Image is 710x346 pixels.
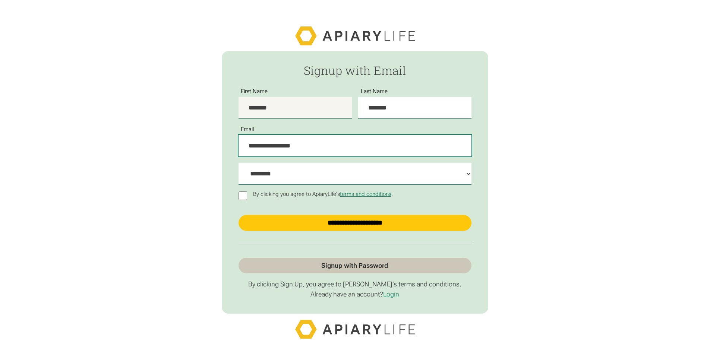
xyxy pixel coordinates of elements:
h2: Signup with Email [239,64,471,77]
label: Email [239,126,257,133]
label: First Name [239,88,271,95]
p: By clicking Sign Up, you agree to [PERSON_NAME]’s terms and conditions. [239,280,471,288]
label: Last Name [358,88,391,95]
a: terms and conditions [340,191,391,197]
a: Signup with Password [239,258,471,273]
form: Passwordless Signup [222,51,488,314]
p: Already have an account? [239,290,471,298]
p: By clicking you agree to ApiaryLife's . [250,191,396,197]
a: Login [383,290,399,298]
